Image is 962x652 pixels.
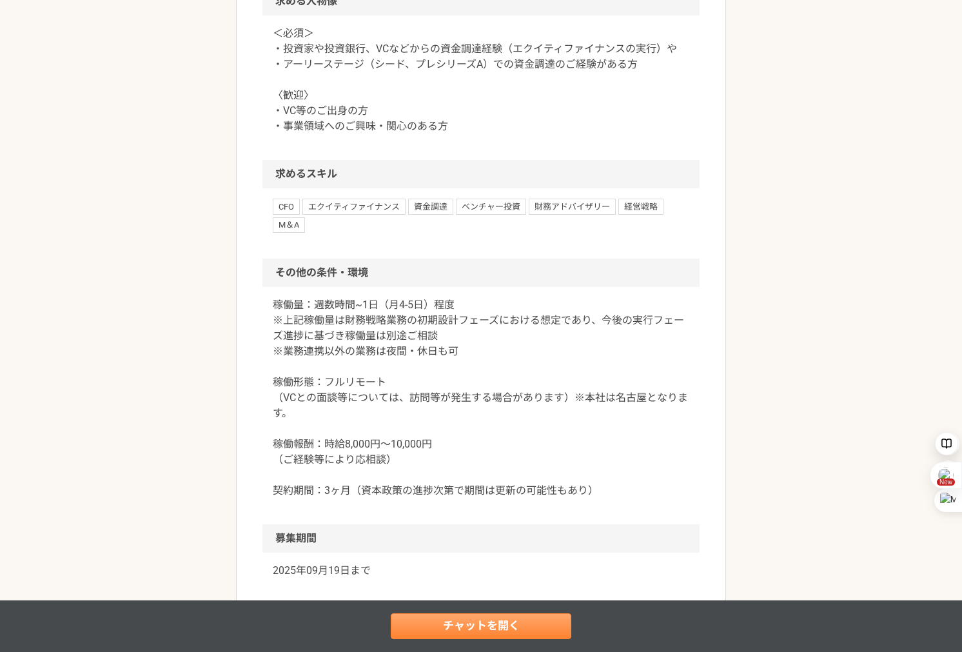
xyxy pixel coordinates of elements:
p: ＜必須＞ ・投資家や投資銀行、VCなどからの資金調達経験（エクイティファイナンスの実行）や ・アーリーステージ（シード、プレシリーズA）での資金調達のご経験がある方 〈歓迎〉 ・VC等のご出身の... [273,26,689,134]
h2: その他の条件・環境 [262,259,700,287]
a: チャットを開く [391,613,571,639]
span: 経営戦略 [618,199,663,214]
p: 2025年09月19日まで [273,563,689,578]
h2: 求めるスキル [262,160,700,188]
span: M＆A [273,217,305,233]
span: CFO [273,199,300,214]
span: エクイティファイナンス [302,199,406,214]
span: 資金調達 [408,199,453,214]
span: 財務アドバイザリー [529,199,616,214]
p: 稼働量：週数時間~1日（月4-5日）程度 ※上記稼働量は財務戦略業務の初期設計フェーズにおける想定であり、今後の実行フェーズ進捗に基づき稼働量は別途ご相談 ※業務連携以外の業務は夜間・休日も可 ... [273,297,689,499]
h2: 募集期間 [262,524,700,553]
span: ベンチャー投資 [456,199,526,214]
